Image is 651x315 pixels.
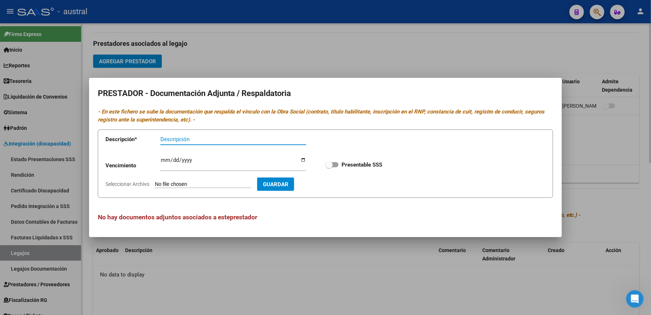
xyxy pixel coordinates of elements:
p: Vencimiento [105,162,160,170]
strong: Presentable SSS [342,162,382,168]
h2: PRESTADOR - Documentación Adjunta / Respaldatoria [98,87,553,100]
button: Guardar [257,178,294,191]
span: prestador [230,214,257,221]
p: Descripción [105,135,160,144]
i: - En este fichero se sube la documentación que respalda el vínculo con la Obra Social (contrato, ... [98,108,545,123]
span: Guardar [263,181,288,188]
iframe: Intercom live chat [626,290,644,308]
h3: No hay documentos adjuntos asociados a este [98,212,553,222]
span: Seleccionar Archivo [105,181,149,187]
